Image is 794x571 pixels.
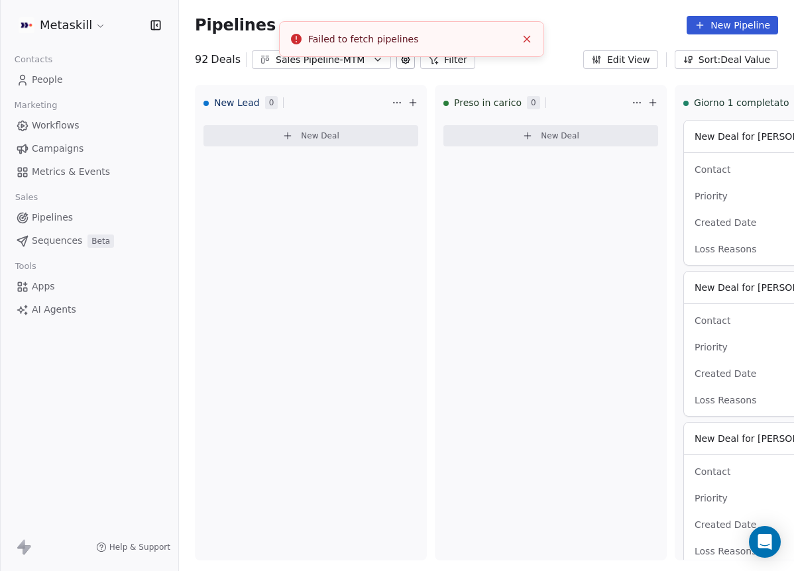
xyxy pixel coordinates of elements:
a: People [11,69,168,91]
span: Sequences [32,234,82,248]
span: Giorno 1 completato [694,96,789,109]
span: Metaskill [40,17,92,34]
div: Sales Pipeline-MTM [276,53,367,67]
span: Apps [32,280,55,293]
span: Marketing [9,95,63,115]
span: New Deal [301,130,339,141]
div: New Lead0 [203,85,389,120]
div: Open Intercom Messenger [749,526,781,558]
span: Campaigns [32,142,84,156]
span: New Lead [214,96,260,109]
span: Priority [695,493,728,503]
div: 92 [195,52,241,68]
span: AI Agents [32,303,76,317]
a: Campaigns [11,138,168,160]
span: Beta [87,234,114,248]
span: Priority [695,191,728,201]
button: Sort: Deal Value [675,50,778,69]
button: Filter [420,50,475,69]
button: New Pipeline [687,16,778,34]
span: Pipelines [195,16,276,34]
span: Metrics & Events [32,165,110,179]
button: New Deal [443,125,658,146]
a: Pipelines [11,207,168,229]
span: Created Date [695,519,756,530]
a: Metrics & Events [11,161,168,183]
span: Workflows [32,119,80,132]
button: Edit View [583,50,658,69]
span: Priority [695,342,728,352]
a: Help & Support [96,542,170,552]
div: Failed to fetch pipelines [308,32,516,46]
span: Sales [9,187,44,207]
span: Help & Support [109,542,170,552]
span: Loss Reasons [695,244,756,254]
span: Contact [695,164,730,175]
a: AI Agents [11,299,168,321]
span: 0 [265,96,278,109]
span: New Deal [541,130,579,141]
img: AVATAR%20METASKILL%20-%20Colori%20Positivo.png [19,17,34,33]
span: 0 [527,96,540,109]
span: Contacts [9,50,58,70]
a: Apps [11,276,168,297]
span: Loss Reasons [695,395,756,405]
span: Contact [695,466,730,477]
div: Preso in carico0 [443,85,629,120]
span: Preso in carico [454,96,522,109]
span: People [32,73,63,87]
button: New Deal [203,125,418,146]
span: Created Date [695,368,756,379]
a: SequencesBeta [11,230,168,252]
span: Loss Reasons [695,546,756,556]
span: Pipelines [32,211,73,225]
span: Tools [9,256,42,276]
span: Deals [211,52,241,68]
span: Created Date [695,217,756,228]
a: Workflows [11,115,168,136]
button: Close toast [518,30,536,48]
button: Metaskill [16,14,109,36]
span: Contact [695,315,730,326]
